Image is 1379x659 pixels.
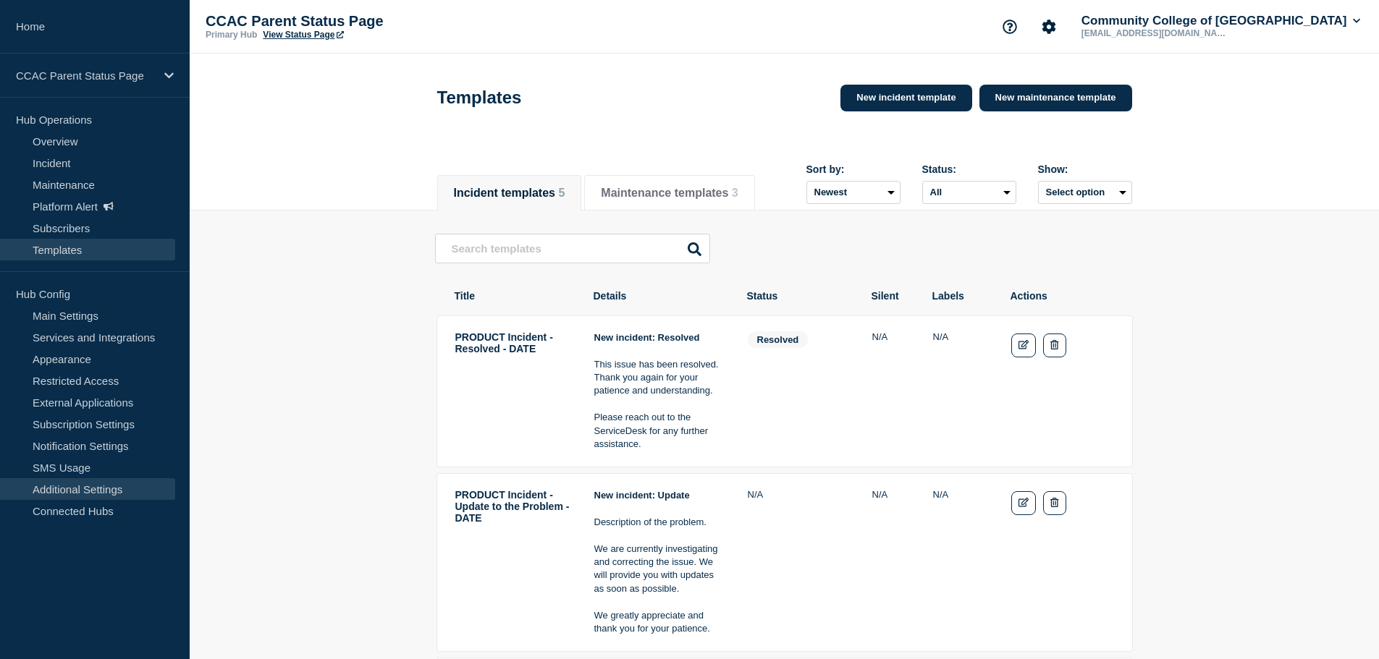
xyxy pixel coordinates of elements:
a: New incident template [840,85,971,111]
button: Community College of [GEOGRAPHIC_DATA] [1079,14,1363,28]
td: Title: PRODUCT Incident - Update to the Problem - DATE [455,488,570,637]
p: CCAC Parent Status Page [16,69,155,82]
a: Edit [1011,491,1037,515]
span: 3 [732,187,738,199]
th: Details [593,289,723,302]
p: CCAC Parent Status Page [206,13,495,30]
select: Status [922,181,1016,204]
p: Description of the problem. [594,516,723,529]
td: Status: N/A [747,488,848,637]
input: Search templates [435,234,710,263]
button: Delete [1043,333,1066,357]
h1: Templates [437,88,522,108]
td: Labels: global.none [932,488,987,637]
td: Status: resolved [747,331,848,452]
td: Actions: Edit Delete [1011,488,1115,637]
button: Select option [1038,181,1132,204]
td: Actions: Edit Delete [1011,331,1115,452]
td: Silent: N/A [872,488,909,637]
th: Silent [871,289,908,302]
button: Account settings [1034,12,1064,42]
td: Title: PRODUCT Incident - Resolved - DATE [455,331,570,452]
strong: New incident: Resolved [594,332,700,343]
p: We are currently investigating and correcting the issue. We will provide you with updates as soon... [594,543,723,596]
a: Edit [1011,333,1037,357]
button: Incident templates 5 [454,187,565,200]
span: resolved [748,331,809,348]
p: Primary Hub [206,30,257,40]
th: Actions [1010,289,1114,302]
button: Delete [1043,491,1066,515]
p: [EMAIL_ADDRESS][DOMAIN_NAME] [1079,28,1229,38]
div: Show: [1038,163,1132,175]
button: Maintenance templates 3 [601,187,738,200]
p: Please reach out to the ServiceDesk for any further assistance. [594,411,723,451]
td: Labels: global.none [932,331,987,452]
a: New maintenance template [979,85,1132,111]
button: Support [995,12,1025,42]
td: Details: <strong>New incident: Update</strong><br/><br/>Description of the problem. <br/><br/>We ... [594,488,724,637]
td: Silent: N/A [872,331,909,452]
div: Sort by: [806,163,901,175]
th: Title [454,289,570,302]
strong: New incident: Update [594,490,690,501]
th: Status [746,289,848,302]
p: We greatly appreciate and thank you for your patience. [594,609,723,636]
span: 5 [558,187,565,199]
a: View Status Page [263,30,343,40]
td: Details: <strong>New incident: Resolved</strong><br/><br/>This issue has been resolved. Thank you... [594,331,724,452]
th: Labels [932,289,987,302]
p: This issue has been resolved. Thank you again for your patience and understanding. [594,358,723,398]
select: Sort by [806,181,901,204]
div: Status: [922,163,1016,175]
